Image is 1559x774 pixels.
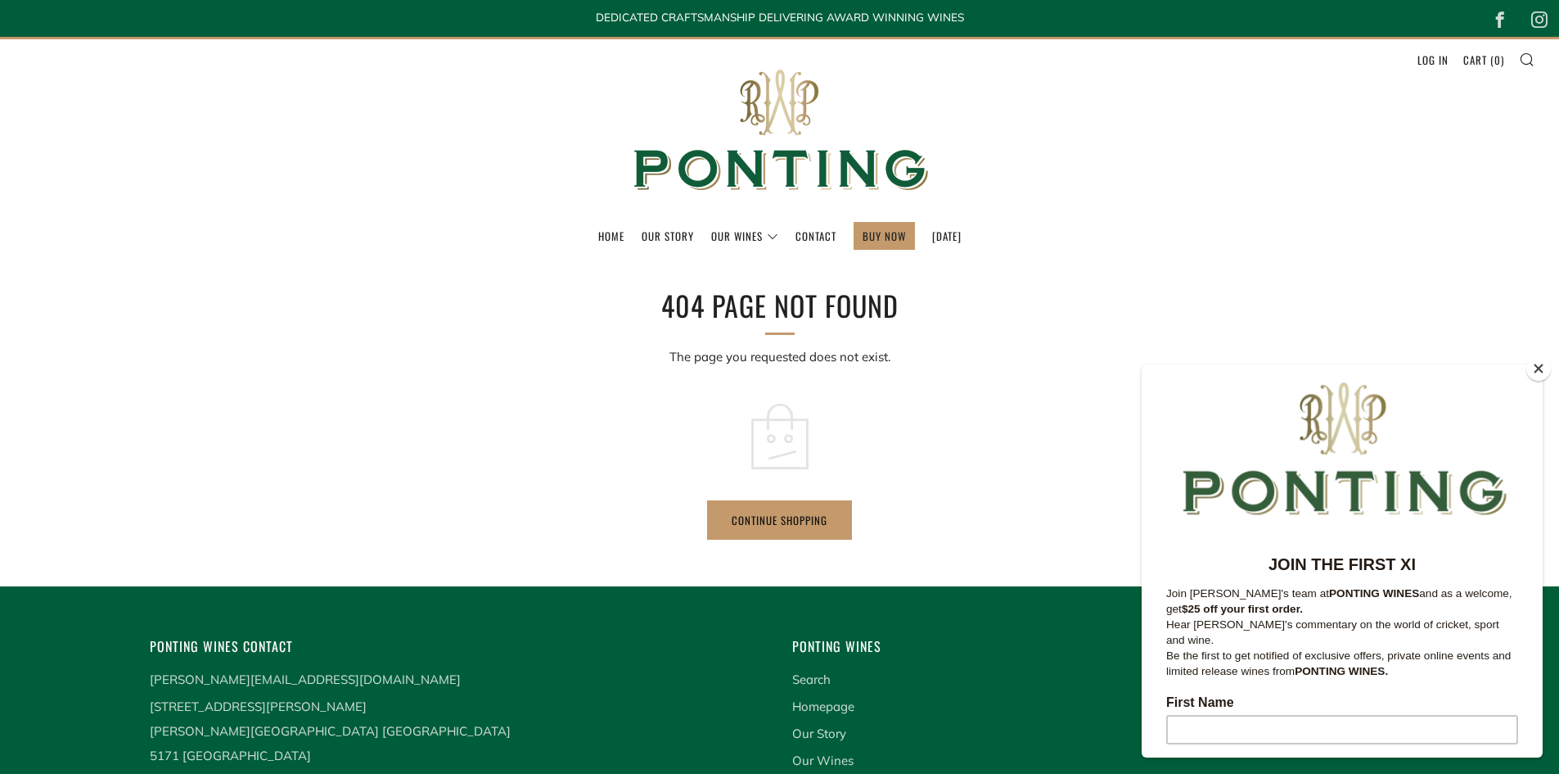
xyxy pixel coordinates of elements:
[25,468,376,488] label: Email
[863,223,906,249] a: BUY NOW
[1417,47,1449,73] a: Log in
[150,695,768,768] p: [STREET_ADDRESS][PERSON_NAME] [PERSON_NAME][GEOGRAPHIC_DATA] [GEOGRAPHIC_DATA] 5171 [GEOGRAPHIC_D...
[25,400,376,419] label: Last Name
[792,753,854,768] a: Our Wines
[25,221,376,252] p: Join [PERSON_NAME]'s team at and as a welcome, get
[616,39,944,222] img: Ponting Wines
[25,331,376,351] label: First Name
[792,636,1410,658] h4: Ponting Wines
[25,586,367,658] span: We will send you a confirmation email to subscribe. I agree to sign up to the Ponting Wines newsl...
[153,301,246,313] strong: PONTING WINES.
[187,223,277,235] strong: PONTING WINES
[792,699,854,714] a: Homepage
[792,726,846,741] a: Our Story
[711,223,778,249] a: Our Wines
[150,672,461,687] a: [PERSON_NAME][EMAIL_ADDRESS][DOMAIN_NAME]
[707,500,852,540] a: Continue shopping
[932,223,962,249] a: [DATE]
[683,20,875,44] strong: JOIN THE FIRST XI
[510,285,1050,325] h1: 404 Page Not Found
[1494,52,1501,68] span: 0
[25,537,376,567] input: Subscribe
[642,223,694,249] a: Our Story
[18,64,1541,93] button: SUBSCRIBE
[127,191,274,209] strong: JOIN THE FIRST XI
[1463,47,1504,73] a: Cart (0)
[40,238,161,251] strong: $25 off your first order.
[25,252,376,283] p: Hear [PERSON_NAME]'s commentary on the world of cricket, sport and wine.
[795,223,836,249] a: Contact
[150,636,768,658] h4: Ponting Wines Contact
[598,223,624,249] a: Home
[1526,356,1551,381] button: Close
[792,672,831,687] a: Search
[25,283,376,315] p: Be the first to get notified of exclusive offers, private online events and limited release wines...
[510,345,1050,369] p: The page you requested does not exist.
